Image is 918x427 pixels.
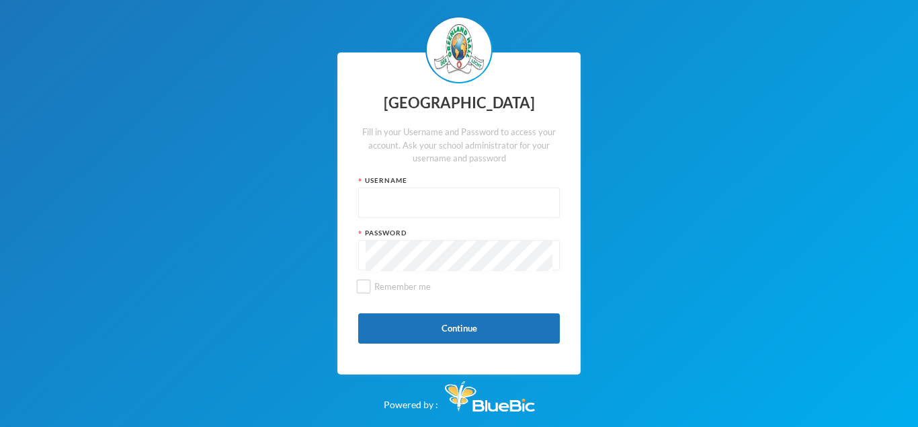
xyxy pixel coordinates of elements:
[358,126,560,165] div: Fill in your Username and Password to access your account. Ask your school administrator for your...
[445,381,535,412] img: Bluebic
[358,90,560,116] div: [GEOGRAPHIC_DATA]
[369,281,436,292] span: Remember me
[358,313,560,344] button: Continue
[358,228,560,238] div: Password
[358,176,560,186] div: Username
[384,375,535,412] div: Powered by :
